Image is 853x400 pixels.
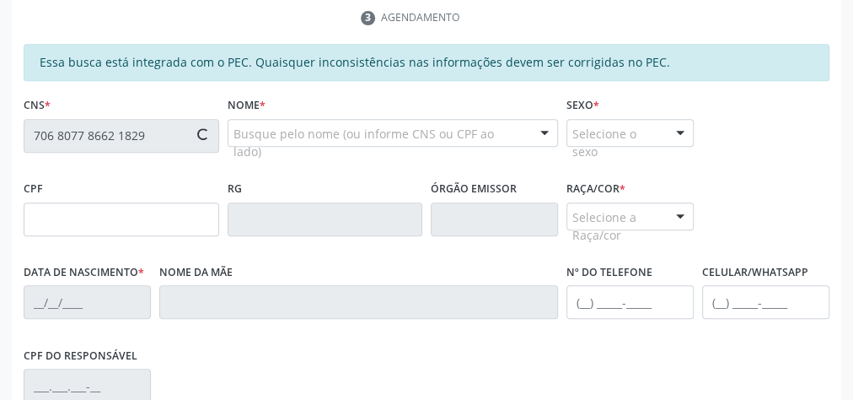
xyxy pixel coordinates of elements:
[24,285,151,319] input: __/__/____
[233,125,524,160] span: Busque pelo nome (ou informe CNS ou CPF ao lado)
[24,343,137,369] label: CPF do responsável
[24,44,829,81] div: Essa busca está integrada com o PEC. Quaisquer inconsistências nas informações devem ser corrigid...
[572,208,659,244] span: Selecione a Raça/cor
[572,125,659,160] span: Selecione o sexo
[228,176,242,203] label: RG
[566,176,625,203] label: Raça/cor
[24,176,43,203] label: CPF
[24,260,144,286] label: Data de nascimento
[431,176,517,203] label: Órgão emissor
[702,285,829,319] input: (__) _____-_____
[566,93,599,119] label: Sexo
[566,285,694,319] input: (__) _____-_____
[159,260,233,286] label: Nome da mãe
[702,260,808,286] label: Celular/WhatsApp
[566,260,652,286] label: Nº do Telefone
[228,93,266,119] label: Nome
[24,93,51,119] label: CNS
